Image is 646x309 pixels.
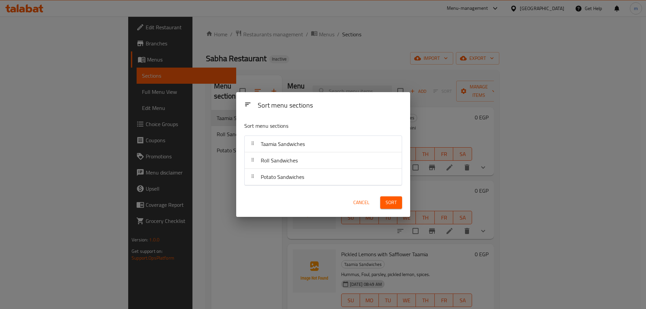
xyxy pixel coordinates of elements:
[244,122,369,130] p: Sort menu sections
[245,136,402,152] div: Taamia Sandwiches
[351,196,372,209] button: Cancel
[245,152,402,169] div: Roll Sandwiches
[245,169,402,185] div: Potato Sandwiches
[386,198,397,207] span: Sort
[261,139,305,149] span: Taamia Sandwiches
[353,198,369,207] span: Cancel
[261,155,298,165] span: Roll Sandwiches
[380,196,402,209] button: Sort
[255,98,405,113] div: Sort menu sections
[261,172,304,182] span: Potato Sandwiches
